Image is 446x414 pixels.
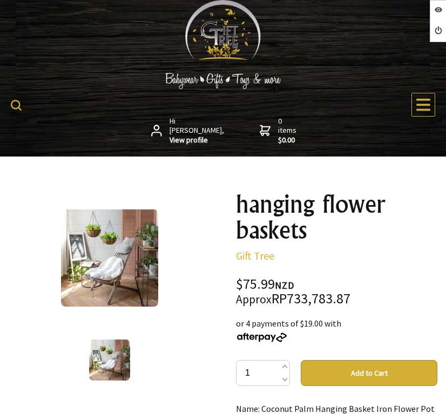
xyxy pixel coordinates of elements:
[11,100,22,111] img: product search
[236,332,288,342] img: Afterpay
[236,277,437,306] div: $75.99 RP733,783.87
[236,317,437,343] div: or 4 payments of $19.00 with
[260,117,299,145] a: 0 items$0.00
[142,73,304,89] img: Babywear - Gifts - Toys & more
[236,292,272,307] small: Approx
[236,191,437,243] h1: hanging flower baskets
[170,135,225,145] strong: View profile
[301,360,437,386] button: Add to Cart
[275,279,294,291] span: NZD
[236,249,274,262] a: Gift Tree
[61,209,158,307] img: hanging flower baskets
[278,116,299,145] span: 0 items
[170,117,225,145] span: Hi [PERSON_NAME],
[278,135,299,145] strong: $0.00
[151,117,225,145] a: Hi [PERSON_NAME],View profile
[89,340,130,381] img: hanging flower baskets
